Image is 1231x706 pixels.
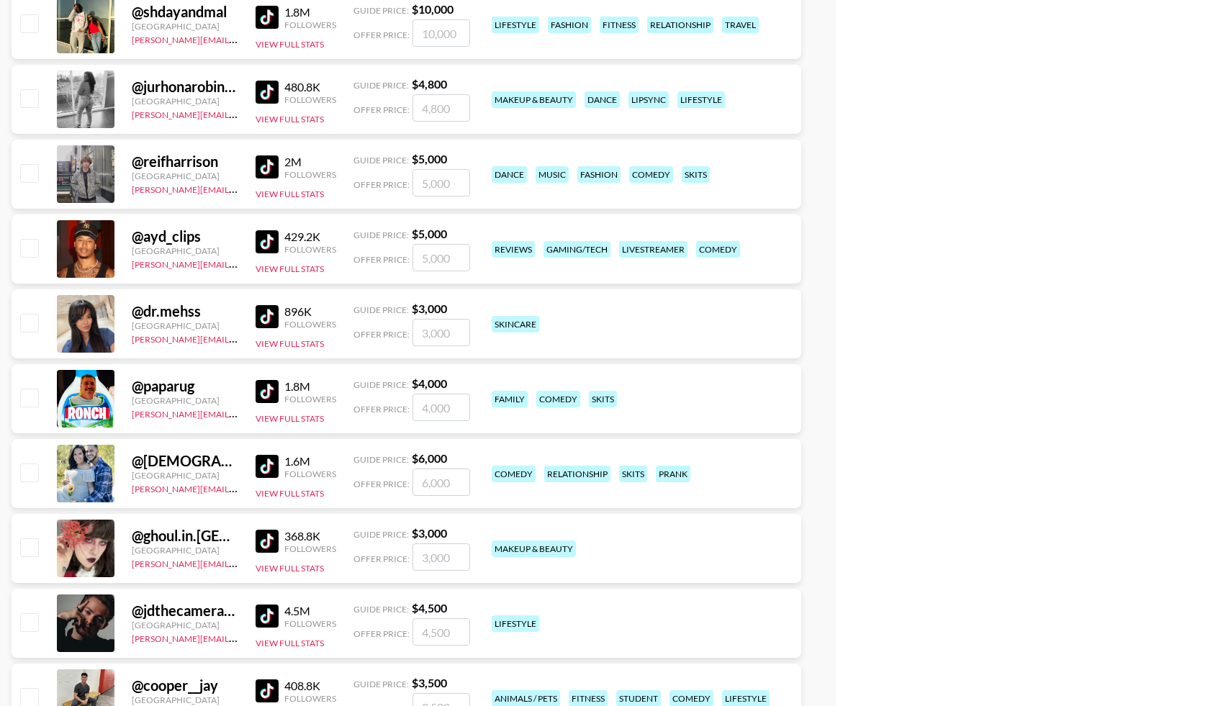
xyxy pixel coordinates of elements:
[256,230,279,253] img: TikTok
[677,91,725,108] div: lifestyle
[284,454,336,469] div: 1.6M
[412,227,447,240] strong: $ 5,000
[492,166,527,183] div: dance
[536,391,580,407] div: comedy
[629,166,673,183] div: comedy
[256,380,279,403] img: TikTok
[353,155,409,166] span: Guide Price:
[353,404,410,415] span: Offer Price:
[353,553,410,564] span: Offer Price:
[544,466,610,482] div: relationship
[284,604,336,618] div: 4.5M
[492,17,539,33] div: lifestyle
[353,5,409,16] span: Guide Price:
[353,454,409,465] span: Guide Price:
[256,39,324,50] button: View Full Stats
[492,241,535,258] div: reviews
[284,319,336,330] div: Followers
[412,77,447,91] strong: $ 4,800
[722,17,759,33] div: travel
[412,244,470,271] input: 5,000
[353,529,409,540] span: Guide Price:
[589,391,617,407] div: skits
[412,543,470,571] input: 3,000
[256,114,324,125] button: View Full Stats
[132,302,238,320] div: @ dr.mehss
[132,96,238,107] div: [GEOGRAPHIC_DATA]
[132,556,345,569] a: [PERSON_NAME][EMAIL_ADDRESS][DOMAIN_NAME]
[412,19,470,47] input: 10,000
[256,305,279,328] img: TikTok
[412,376,447,390] strong: $ 4,000
[353,628,410,639] span: Offer Price:
[256,488,324,499] button: View Full Stats
[492,316,539,332] div: skincare
[284,155,336,169] div: 2M
[132,245,238,256] div: [GEOGRAPHIC_DATA]
[132,406,345,420] a: [PERSON_NAME][EMAIL_ADDRESS][DOMAIN_NAME]
[600,17,639,33] div: fitness
[353,179,410,190] span: Offer Price:
[284,379,336,394] div: 1.8M
[284,80,336,94] div: 480.8K
[682,166,710,183] div: skits
[577,166,621,183] div: fashion
[256,338,324,349] button: View Full Stats
[412,469,470,496] input: 6,000
[256,189,324,199] button: View Full Stats
[412,319,470,346] input: 3,000
[132,153,238,171] div: @ reifharrison
[353,104,410,115] span: Offer Price:
[353,304,409,315] span: Guide Price:
[256,263,324,274] button: View Full Stats
[132,452,238,470] div: @ [DEMOGRAPHIC_DATA]
[412,601,447,615] strong: $ 4,500
[132,620,238,630] div: [GEOGRAPHIC_DATA]
[284,5,336,19] div: 1.8M
[256,679,279,702] img: TikTok
[284,304,336,319] div: 896K
[256,563,324,574] button: View Full Stats
[132,32,345,45] a: [PERSON_NAME][EMAIL_ADDRESS][DOMAIN_NAME]
[412,676,447,689] strong: $ 3,500
[492,615,539,632] div: lifestyle
[353,604,409,615] span: Guide Price:
[132,602,238,620] div: @ jdthecameraguy
[132,181,345,195] a: [PERSON_NAME][EMAIL_ADDRESS][DOMAIN_NAME]
[585,91,620,108] div: dance
[696,241,740,258] div: comedy
[656,466,690,482] div: prank
[619,466,647,482] div: skits
[412,2,454,16] strong: $ 10,000
[132,630,345,644] a: [PERSON_NAME][EMAIL_ADDRESS][DOMAIN_NAME]
[412,302,447,315] strong: $ 3,000
[536,166,569,183] div: music
[256,155,279,178] img: TikTok
[284,529,336,543] div: 368.8K
[412,169,470,196] input: 5,000
[412,526,447,540] strong: $ 3,000
[132,107,345,120] a: [PERSON_NAME][EMAIL_ADDRESS][DOMAIN_NAME]
[132,395,238,406] div: [GEOGRAPHIC_DATA]
[412,152,447,166] strong: $ 5,000
[492,540,576,557] div: makeup & beauty
[492,391,528,407] div: family
[412,451,447,465] strong: $ 6,000
[132,320,238,331] div: [GEOGRAPHIC_DATA]
[284,679,336,693] div: 408.8K
[647,17,713,33] div: relationship
[284,94,336,105] div: Followers
[353,329,410,340] span: Offer Price:
[256,638,324,648] button: View Full Stats
[628,91,669,108] div: lipsync
[132,481,345,494] a: [PERSON_NAME][EMAIL_ADDRESS][DOMAIN_NAME]
[284,244,336,255] div: Followers
[132,78,238,96] div: @ jurhonarobinson
[412,394,470,421] input: 4,000
[132,171,238,181] div: [GEOGRAPHIC_DATA]
[132,527,238,545] div: @ ghoul.in.[GEOGRAPHIC_DATA]
[132,3,238,21] div: @ shdayandmal
[132,256,345,270] a: [PERSON_NAME][EMAIL_ADDRESS][DOMAIN_NAME]
[132,331,345,345] a: [PERSON_NAME][EMAIL_ADDRESS][DOMAIN_NAME]
[284,469,336,479] div: Followers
